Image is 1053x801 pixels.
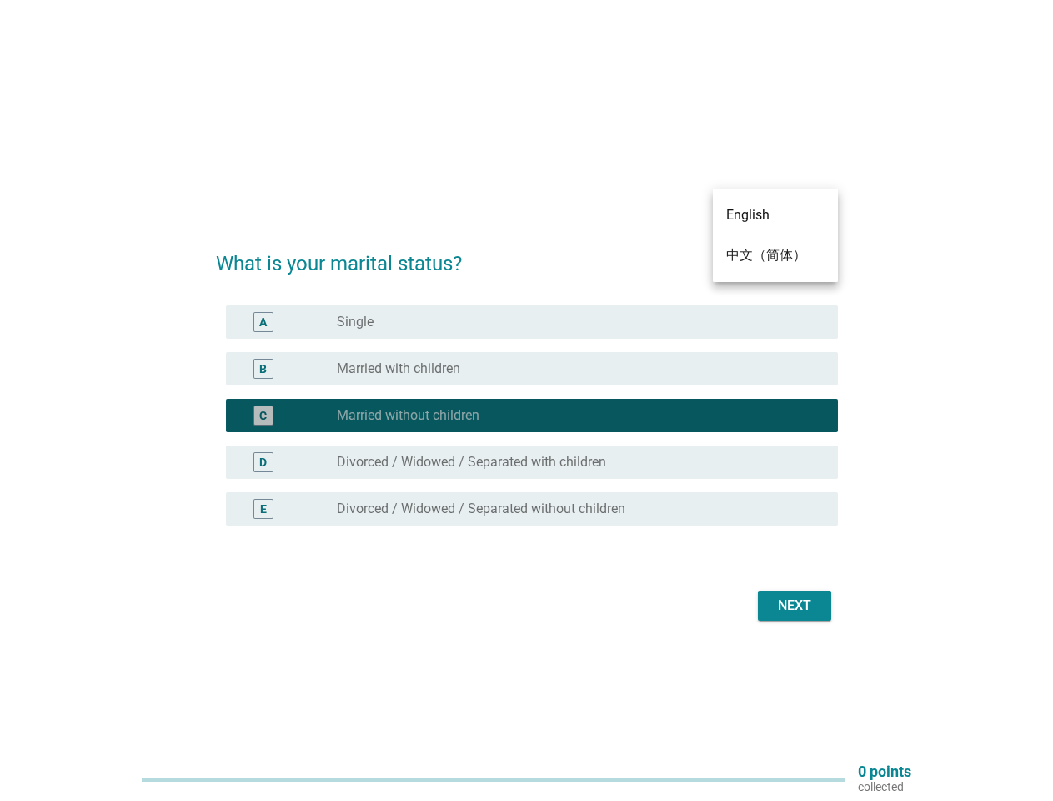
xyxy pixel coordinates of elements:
label: Married without children [337,407,479,424]
p: 0 points [858,764,911,779]
p: collected [858,779,911,794]
div: English [713,194,756,209]
div: D [259,454,267,471]
div: B [259,360,267,378]
button: Next [758,591,831,621]
label: Married with children [337,360,460,377]
div: Next [771,596,818,616]
div: C [259,407,267,425]
h2: What is your marital status? [216,232,838,279]
div: A [259,314,267,331]
label: Single [337,314,374,330]
label: Divorced / Widowed / Separated without children [337,501,625,517]
div: E [260,501,267,518]
i: arrow_drop_down [818,192,838,212]
label: Divorced / Widowed / Separated with children [337,454,606,471]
